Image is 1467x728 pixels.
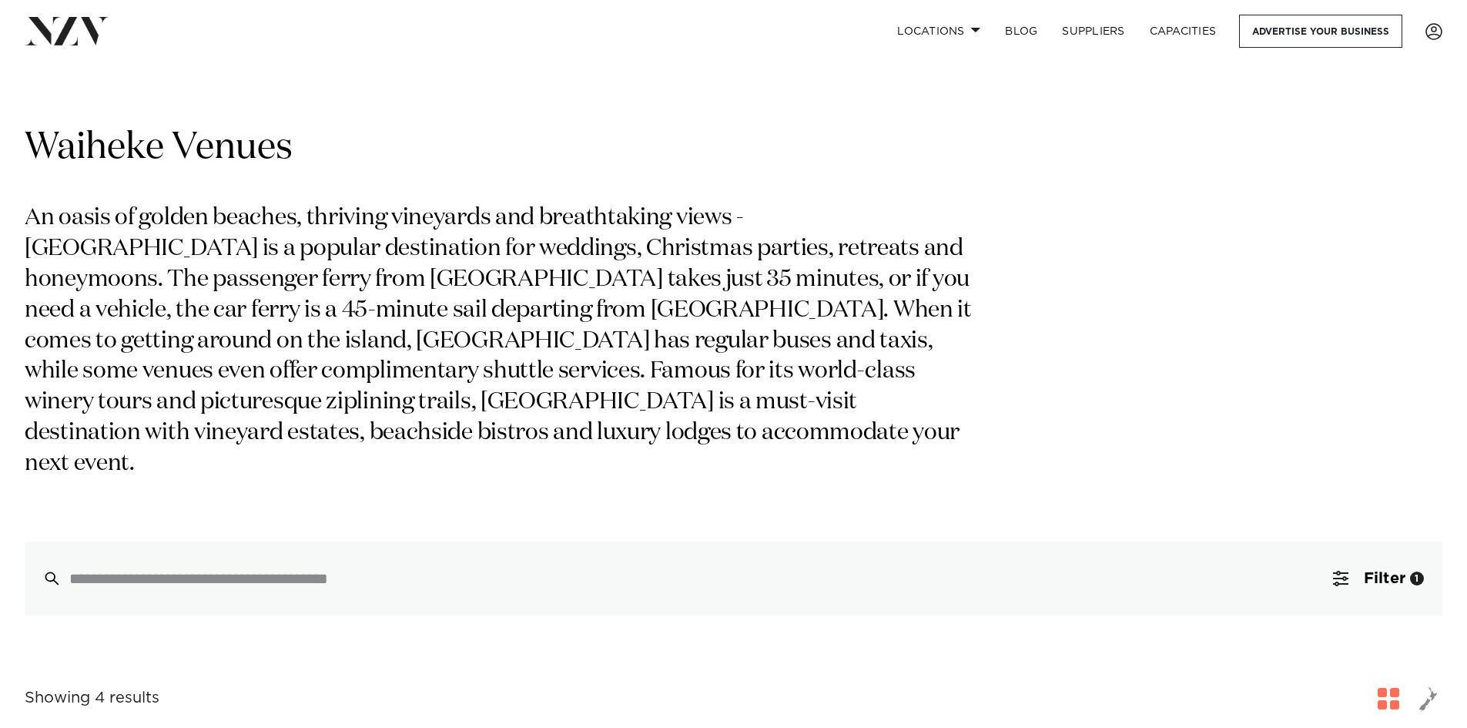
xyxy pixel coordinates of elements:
a: BLOG [993,15,1050,48]
div: Showing 4 results [25,686,159,710]
a: Advertise your business [1239,15,1402,48]
img: nzv-logo.png [25,17,109,45]
a: SUPPLIERS [1050,15,1137,48]
button: Filter1 [1315,542,1442,616]
span: Filter [1364,571,1405,586]
p: An oasis of golden beaches, thriving vineyards and breathtaking views - [GEOGRAPHIC_DATA] is a po... [25,203,976,480]
h1: Waiheke Venues [25,124,1442,173]
a: Capacities [1137,15,1229,48]
div: 1 [1410,572,1424,585]
a: Locations [885,15,993,48]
